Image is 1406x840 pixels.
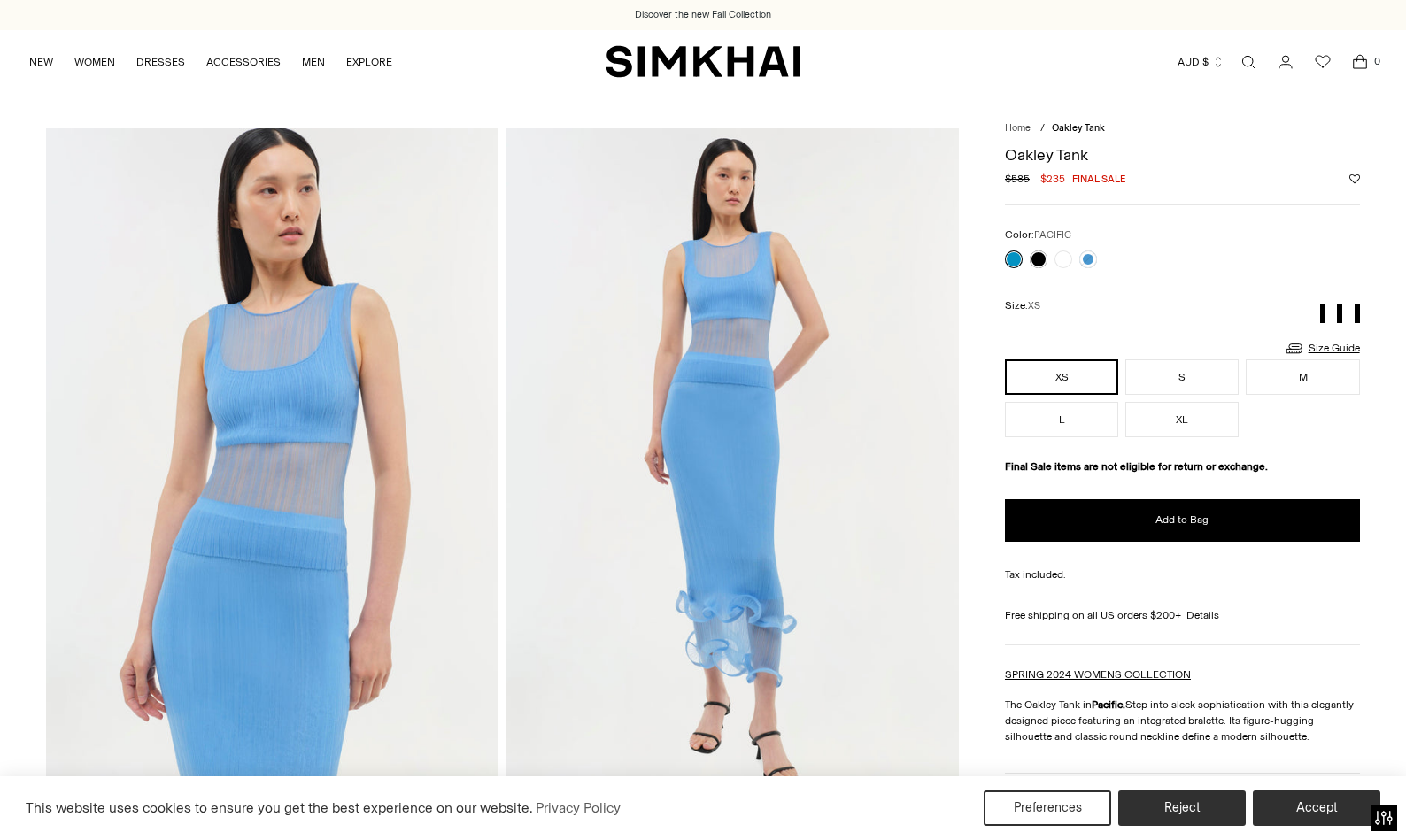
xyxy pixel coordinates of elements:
span: This website uses cookies to ensure you get the best experience on our website. [26,799,533,816]
a: Privacy Policy (opens in a new tab) [533,795,623,821]
img: Oakley Tank [506,128,958,807]
a: Details [1186,607,1219,623]
span: XS [1028,300,1040,312]
button: Accept [1253,790,1380,826]
a: Open search modal [1231,44,1266,80]
a: Wishlist [1305,44,1340,80]
div: / [1040,121,1045,136]
button: Add to Bag [1005,499,1360,542]
button: XS [1005,359,1118,395]
a: Open cart modal [1342,44,1378,80]
p: The Oakley Tank in Step into sleek sophistication with this elegantly designed piece featuring an... [1005,697,1360,744]
strong: Pacific. [1092,698,1125,711]
label: Size: [1005,297,1040,314]
a: Home [1005,122,1031,134]
button: Add to Wishlist [1349,173,1360,184]
button: M [1246,359,1359,395]
a: ACCESSORIES [206,42,281,81]
span: 0 [1369,53,1385,69]
a: Discover the new Fall Collection [635,8,771,22]
span: Add to Bag [1155,512,1209,528]
a: WOMEN [74,42,115,81]
img: Oakley Tank [46,128,498,807]
button: Preferences [984,790,1111,826]
h1: Oakley Tank [1005,147,1360,163]
a: Size Guide [1284,337,1360,359]
span: $235 [1040,171,1065,187]
button: L [1005,402,1118,437]
a: DRESSES [136,42,185,81]
strong: Final Sale items are not eligible for return or exchange. [1005,460,1268,473]
label: Color: [1005,227,1071,243]
button: AUD $ [1178,42,1224,81]
s: $585 [1005,171,1030,187]
a: Go to the account page [1268,44,1303,80]
span: Oakley Tank [1052,122,1105,134]
span: PACIFIC [1034,229,1071,241]
a: MEN [302,42,325,81]
a: EXPLORE [346,42,392,81]
a: SPRING 2024 WOMENS COLLECTION [1005,668,1191,681]
a: NEW [29,42,53,81]
button: More Details [1005,774,1360,819]
button: XL [1125,402,1239,437]
a: SIMKHAI [606,44,800,79]
button: Reject [1118,790,1246,826]
button: S [1125,359,1239,395]
div: Free shipping on all US orders $200+ [1005,607,1360,623]
div: Tax included. [1005,566,1360,582]
nav: breadcrumbs [1005,121,1360,136]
